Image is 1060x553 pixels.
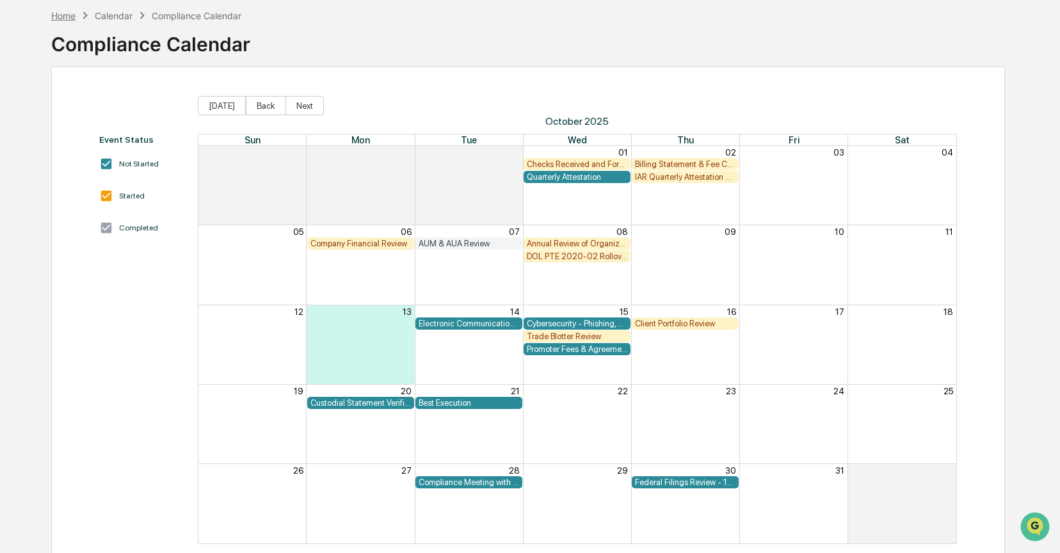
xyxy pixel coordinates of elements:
button: 18 [944,307,953,317]
button: 23 [726,386,736,396]
button: 29 [617,465,628,476]
div: Quarterly Attestation [527,172,627,182]
button: 06 [401,227,412,237]
button: 15 [620,307,628,317]
button: 13 [403,307,412,317]
span: Thu [677,134,694,145]
a: 🗄️Attestations [88,156,164,179]
span: Attestations [106,161,159,174]
span: Preclearance [26,161,83,174]
span: Mon [351,134,370,145]
div: Cybersecurity - Phishing, Testing, Password Reset and Review [527,319,627,328]
div: Best Execution [419,398,519,408]
button: 05 [293,227,303,237]
div: 🖐️ [13,163,23,173]
button: 30 [509,147,520,157]
button: 26 [293,465,303,476]
button: 09 [725,227,736,237]
button: 16 [727,307,736,317]
button: 04 [942,147,953,157]
span: Sat [895,134,910,145]
button: 28 [293,147,303,157]
div: Home [51,10,76,21]
iframe: Open customer support [1019,511,1054,545]
button: Start new chat [218,102,233,117]
div: Company Financial Review [310,239,411,248]
div: Trade Blotter Review [527,332,627,341]
div: Not Started [119,159,159,168]
span: Wed [568,134,587,145]
div: Started [119,191,145,200]
div: Promoter Fees & Agreement Review [527,344,627,354]
div: Compliance Calendar [51,22,250,56]
button: 24 [833,386,844,396]
button: 02 [725,147,736,157]
button: 22 [618,386,628,396]
button: 01 [944,465,953,476]
button: 07 [509,227,520,237]
div: Client Portfolio Review [635,319,735,328]
button: Next [285,96,324,115]
div: Annual Review of Organizational Documents [527,239,627,248]
div: IAR Quarterly Attestation Review [635,172,735,182]
div: Month View [198,134,956,544]
button: 29 [401,147,412,157]
button: Back [246,96,286,115]
button: 31 [835,465,844,476]
div: Start new chat [44,98,210,111]
button: 12 [294,307,303,317]
a: 🔎Data Lookup [8,180,86,204]
div: Completed [119,223,158,232]
div: Federal Filings Review - 13F [635,477,735,487]
button: 20 [401,386,412,396]
button: 08 [616,227,628,237]
div: Electronic Communication Review [419,319,519,328]
p: How can we help? [13,27,233,47]
button: 17 [835,307,844,317]
button: 28 [509,465,520,476]
button: [DATE] [198,96,246,115]
span: Data Lookup [26,186,81,198]
button: 03 [833,147,844,157]
div: Calendar [95,10,132,21]
button: 21 [511,386,520,396]
span: Tue [461,134,477,145]
div: 🗄️ [93,163,103,173]
img: 1746055101610-c473b297-6a78-478c-a979-82029cc54cd1 [13,98,36,121]
button: 01 [618,147,628,157]
button: 10 [835,227,844,237]
div: We're available if you need us! [44,111,162,121]
button: 27 [401,465,412,476]
div: Event Status [99,134,185,145]
button: 25 [944,386,953,396]
div: Compliance Calendar [152,10,241,21]
button: 14 [510,307,520,317]
div: AUM & AUA Review [419,239,519,248]
div: Custodial Statement Verification [310,398,411,408]
div: Checks Received and Forwarded Log [527,159,627,169]
button: 30 [725,465,736,476]
span: Pylon [127,217,155,227]
a: 🖐️Preclearance [8,156,88,179]
button: 11 [945,227,953,237]
div: Billing Statement & Fee Calculations Report Review [635,159,735,169]
span: October 2025 [198,115,956,127]
span: Sun [245,134,261,145]
div: Compliance Meeting with Management [419,477,519,487]
div: DOL PTE 2020-02 Rollover & IRA to IRA Account Review [527,252,627,261]
a: Powered byPylon [90,216,155,227]
button: 19 [294,386,303,396]
div: 🔎 [13,187,23,197]
span: Fri [789,134,799,145]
